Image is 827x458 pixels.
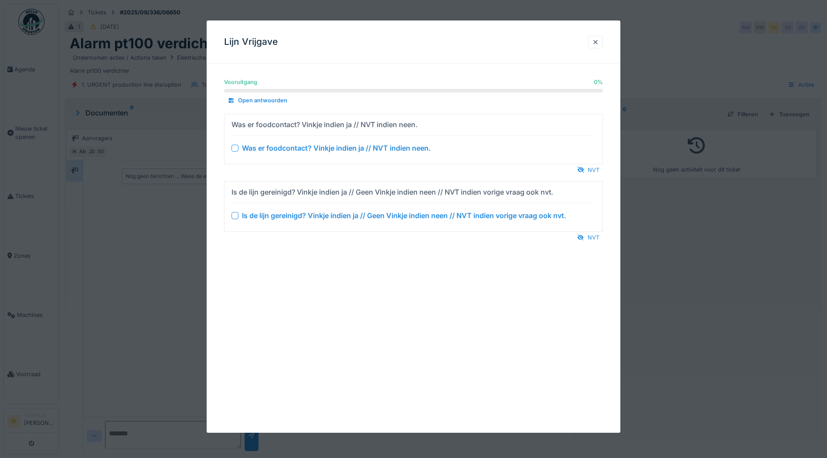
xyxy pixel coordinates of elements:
[224,95,291,107] div: Open antwoorden
[228,185,599,228] summary: Is de lijn gereinigd? Vinkje indien ja // Geen Vinkje indien neen // NVT indien vorige vraag ook ...
[574,164,603,176] div: NVT
[242,143,431,153] div: Was er foodcontact? Vinkje indien ja // NVT indien neen.
[231,187,553,197] div: Is de lijn gereinigd? Vinkje indien ja // Geen Vinkje indien neen // NVT indien vorige vraag ook ...
[242,210,566,221] div: Is de lijn gereinigd? Vinkje indien ja // Geen Vinkje indien neen // NVT indien vorige vraag ook ...
[224,37,278,47] h3: Lijn Vrijgave
[231,119,418,130] div: Was er foodcontact? Vinkje indien ja // NVT indien neen.
[224,78,257,86] div: Vooruitgang
[574,232,603,243] div: NVT
[228,118,599,160] summary: Was er foodcontact? Vinkje indien ja // NVT indien neen. Was er foodcontact? Vinkje indien ja // ...
[594,78,603,86] div: 0 %
[224,89,603,93] progress: 0 %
